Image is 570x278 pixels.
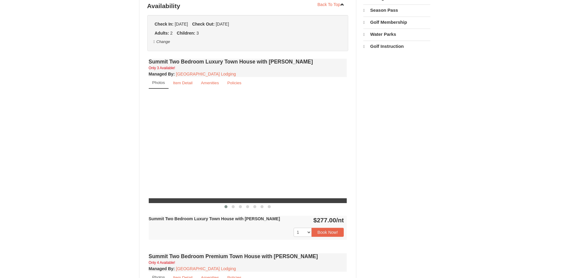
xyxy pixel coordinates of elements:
strong: Check In: [155,22,174,26]
span: [DATE] [175,22,188,26]
a: Water Parks [363,29,430,40]
small: Photos [152,80,165,85]
span: 3 [197,31,199,36]
a: Season Pass [363,5,430,16]
strong: : [149,72,175,76]
span: Managed By [149,72,173,76]
a: Item Detail [169,77,197,89]
h4: Summit Two Bedroom Luxury Town House with [PERSON_NAME] [149,59,347,65]
strong: : [149,266,175,271]
span: /nt [336,217,344,224]
strong: Summit Two Bedroom Luxury Town House with [PERSON_NAME] [149,216,280,221]
strong: Check Out: [192,22,215,26]
strong: $277.00 [313,217,344,224]
a: Amenities [197,77,223,89]
small: Policies [227,81,241,85]
a: Policies [223,77,245,89]
small: Only 3 Available! [149,66,175,70]
strong: Adults: [155,31,169,36]
h4: Summit Two Bedroom Premium Town House with [PERSON_NAME] [149,253,347,259]
small: Amenities [201,81,219,85]
a: [GEOGRAPHIC_DATA] Lodging [176,72,236,76]
a: Golf Instruction [363,41,430,52]
a: Photos [149,77,169,89]
button: Change [153,39,170,45]
small: Item Detail [173,81,193,85]
strong: Children: [177,31,195,36]
span: Managed By [149,266,173,271]
small: Only 4 Available! [149,261,175,265]
a: Golf Membership [363,17,430,28]
span: [DATE] [216,22,229,26]
a: [GEOGRAPHIC_DATA] Lodging [176,266,236,271]
span: 2 [170,31,173,36]
button: Book Now! [312,228,344,237]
